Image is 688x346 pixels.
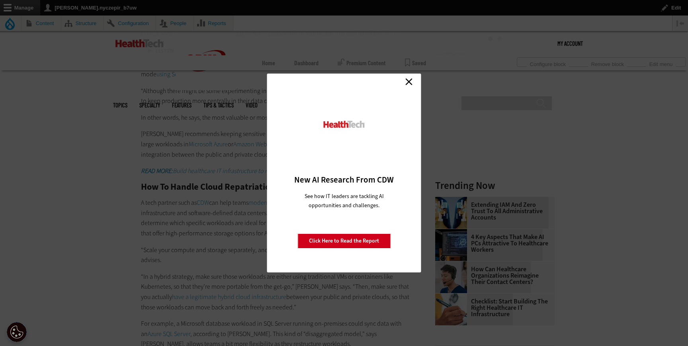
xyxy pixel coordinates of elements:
p: See how IT leaders are tackling AI opportunities and challenges. [295,192,393,210]
a: Close [403,76,415,87]
img: HealthTech_0_0.png [322,120,366,128]
h3: New AI Research From CDW [281,174,407,185]
button: Open Preferences [7,322,27,342]
a: Click Here to Read the Report [297,233,391,249]
div: Cookie Settings [7,322,27,342]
